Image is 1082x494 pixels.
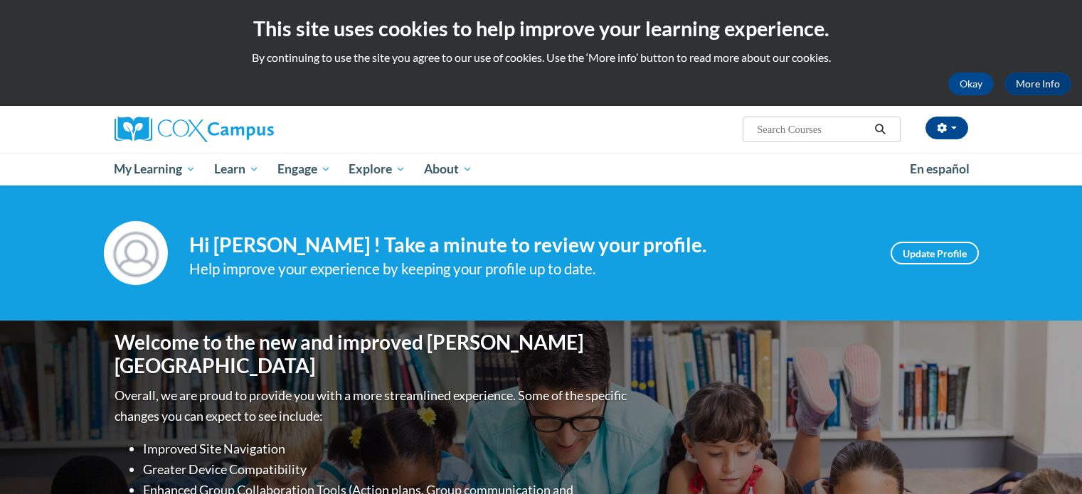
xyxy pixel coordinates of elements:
a: Cox Campus [115,117,385,142]
span: Engage [277,161,331,178]
h2: This site uses cookies to help improve your learning experience. [11,14,1071,43]
i:  [874,124,886,135]
img: Cox Campus [115,117,274,142]
a: En español [901,154,979,184]
span: En español [910,161,970,176]
img: Profile Image [104,221,168,285]
div: Main menu [93,153,990,186]
div: Help improve your experience by keeping your profile up to date. [189,257,869,281]
button: Okay [948,73,994,95]
iframe: Button to launch messaging window [1025,437,1071,483]
input: Search Courses [755,121,869,138]
button: Account Settings [925,117,968,139]
p: By continuing to use the site you agree to our use of cookies. Use the ‘More info’ button to read... [11,50,1071,65]
span: Explore [349,161,405,178]
p: Overall, we are proud to provide you with a more streamlined experience. Some of the specific cha... [115,385,630,426]
a: About [415,153,482,186]
h1: Welcome to the new and improved [PERSON_NAME][GEOGRAPHIC_DATA] [115,331,630,378]
h4: Hi [PERSON_NAME] ! Take a minute to review your profile. [189,233,869,257]
span: Learn [214,161,259,178]
li: Greater Device Compatibility [143,459,630,480]
a: More Info [1004,73,1071,95]
a: Engage [268,153,340,186]
a: Learn [205,153,268,186]
li: Improved Site Navigation [143,439,630,459]
a: Explore [339,153,415,186]
button: Search [869,121,891,138]
a: Update Profile [891,242,979,264]
a: My Learning [105,153,206,186]
span: About [424,161,472,178]
span: My Learning [114,161,196,178]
